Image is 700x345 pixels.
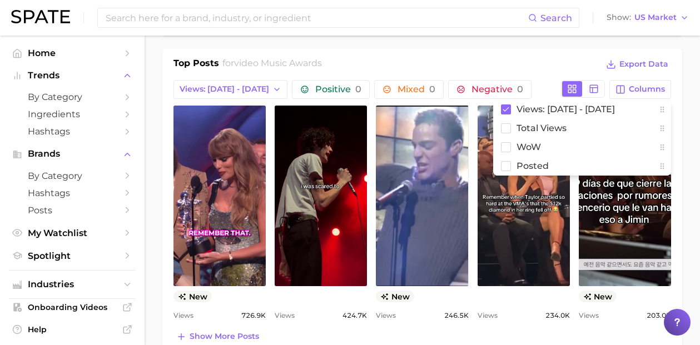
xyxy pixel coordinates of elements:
a: Home [9,44,136,62]
span: 726.9k [241,309,266,322]
span: Hashtags [28,126,117,137]
button: Views: [DATE] - [DATE] [173,80,287,99]
span: Show more posts [190,332,259,341]
span: Trends [28,71,117,81]
a: My Watchlist [9,224,136,242]
a: Posts [9,202,136,219]
span: Show [607,14,631,21]
span: Brands [28,149,117,159]
button: Industries [9,276,136,293]
span: Home [28,48,117,58]
span: 234.0k [545,309,570,322]
a: Help [9,321,136,338]
span: WoW [517,142,541,152]
span: Spotlight [28,251,117,261]
span: new [173,291,212,302]
span: Views [173,309,193,322]
a: Spotlight [9,247,136,264]
h2: for [222,57,322,73]
span: Views [579,309,599,322]
span: Posted [517,161,549,171]
span: 0 [429,84,435,94]
span: 0 [355,84,361,94]
span: My Watchlist [28,228,117,238]
span: by Category [28,92,117,102]
button: ShowUS Market [604,11,692,25]
span: Search [540,13,572,23]
button: Trends [9,67,136,84]
button: Show more posts [173,329,262,344]
h1: Top Posts [173,57,219,73]
span: new [376,291,414,302]
button: Columns [609,80,671,99]
span: Columns [629,84,665,94]
span: US Market [634,14,677,21]
a: Onboarding Videos [9,299,136,316]
span: Total Views [517,123,567,133]
button: Export Data [603,57,671,72]
span: Ingredients [28,109,117,119]
a: by Category [9,167,136,184]
span: Onboarding Videos [28,302,117,312]
span: 424.7k [342,309,367,322]
img: SPATE [11,10,70,23]
span: Export Data [619,59,668,69]
span: Hashtags [28,188,117,198]
div: Columns [493,100,671,176]
span: video music awards [234,58,322,68]
a: Hashtags [9,123,136,140]
span: Industries [28,279,117,289]
button: Brands [9,146,136,162]
input: Search here for a brand, industry, or ingredient [105,8,528,27]
span: Views [478,309,498,322]
span: Posts [28,205,117,216]
span: new [579,291,617,302]
span: 203.0k [647,309,671,322]
span: Views: [DATE] - [DATE] [180,84,269,94]
span: Views [376,309,396,322]
span: Mixed [398,85,435,94]
span: Views: [DATE] - [DATE] [517,104,615,114]
span: 0 [517,84,523,94]
span: by Category [28,171,117,181]
span: Views [275,309,295,322]
a: Ingredients [9,106,136,123]
span: 246.5k [444,309,469,322]
span: Negative [471,85,523,94]
a: Hashtags [9,184,136,202]
span: Positive [315,85,361,94]
a: by Category [9,88,136,106]
span: Help [28,324,117,334]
